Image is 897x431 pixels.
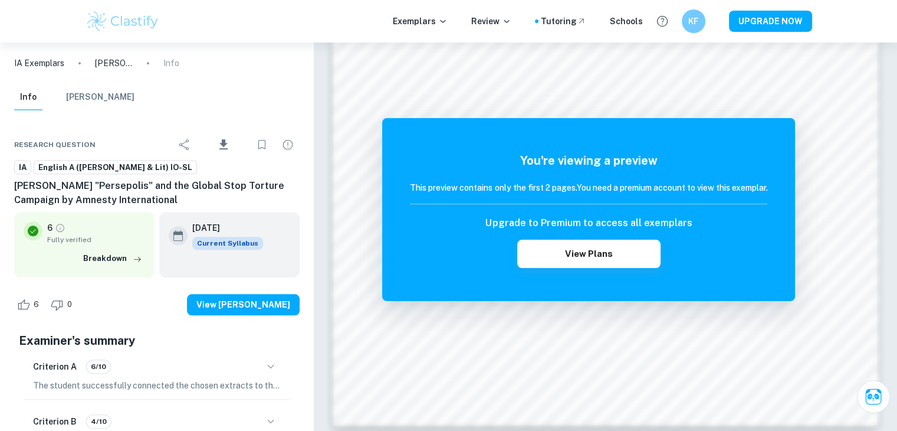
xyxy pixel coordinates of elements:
[163,57,179,70] p: Info
[33,360,77,373] h6: Criterion A
[14,57,64,70] a: IA Exemplars
[173,133,196,156] div: Share
[80,250,145,267] button: Breakdown
[61,299,78,311] span: 0
[14,139,96,150] span: Research question
[34,162,196,174] span: English A ([PERSON_NAME] & Lit) IO-SL
[14,160,31,175] a: IA
[410,181,767,194] h6: This preview contains only the first 2 pages. You need a premium account to view this exemplar.
[857,380,890,413] button: Ask Clai
[682,9,705,33] button: KF
[686,15,700,28] h6: KF
[14,84,42,110] button: Info
[19,332,295,350] h5: Examiner's summary
[15,162,31,174] span: IA
[48,295,78,314] div: Dislike
[471,15,511,28] p: Review
[250,133,274,156] div: Bookmark
[27,299,45,311] span: 6
[410,152,767,169] h5: You're viewing a preview
[517,240,660,268] button: View Plans
[34,160,197,175] a: English A ([PERSON_NAME] & Lit) IO-SL
[14,295,45,314] div: Like
[541,15,586,28] a: Tutoring
[610,15,643,28] a: Schools
[652,11,672,31] button: Help and Feedback
[192,221,254,234] h6: [DATE]
[55,223,65,233] a: Grade fully verified
[66,84,134,110] button: [PERSON_NAME]
[47,234,145,245] span: Fully verified
[485,216,692,230] h6: Upgrade to Premium to access all exemplars
[86,9,160,33] img: Clastify logo
[192,237,263,250] div: This exemplar is based on the current syllabus. Feel free to refer to it for inspiration/ideas wh...
[87,361,110,372] span: 6/10
[33,379,281,392] p: The student successfully connected the chosen extracts to the global issue of abuse of power and ...
[729,11,812,32] button: UPGRADE NOW
[199,129,248,160] div: Download
[276,133,300,156] div: Report issue
[87,416,111,427] span: 4/10
[14,179,300,207] h6: [PERSON_NAME] "Persepolis" and the Global Stop Torture Campaign by Amnesty International
[33,415,77,428] h6: Criterion B
[95,57,133,70] p: [PERSON_NAME] "Persepolis" and the Global Stop Torture Campaign by Amnesty International
[47,221,52,234] p: 6
[192,237,263,250] span: Current Syllabus
[393,15,448,28] p: Exemplars
[187,294,300,315] button: View [PERSON_NAME]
